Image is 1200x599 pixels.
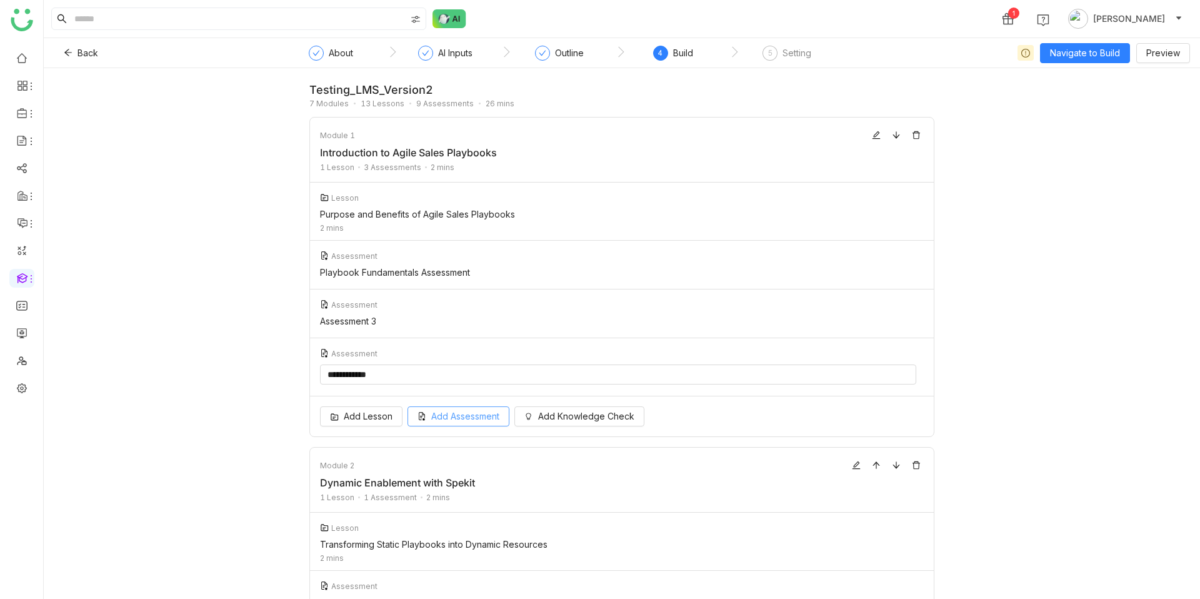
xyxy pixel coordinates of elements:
[361,99,404,108] span: 13 Lessons
[438,46,472,61] div: AI Inputs
[320,316,916,326] div: Assessment 3
[426,493,450,502] span: 2 mins
[768,48,772,58] span: 5
[1066,9,1185,29] button: [PERSON_NAME]
[309,99,349,108] span: 7 Modules
[418,46,472,68] div: AI Inputs
[514,406,644,426] button: Add Knowledge Check
[320,267,916,278] div: Playbook Fundamentals Assessment
[320,553,344,563] span: 2 mins
[320,193,359,203] div: Lesson
[11,9,33,31] img: logo
[1068,9,1088,29] img: avatar
[54,43,108,63] button: Back
[1037,14,1049,26] img: help.svg
[658,48,662,58] span: 4
[320,523,359,533] div: Lesson
[320,493,354,502] span: 1 Lesson
[320,143,924,163] div: Introduction to Agile Sales Playbooks
[653,46,693,68] div: 4Build
[320,209,916,219] div: Purpose and Benefits of Agile Sales Playbooks
[432,9,466,28] img: ask-buddy-normal.svg
[364,493,417,502] span: 1 Assessment
[330,413,339,421] img: lms-folder.svg
[416,99,474,108] span: 9 Assessments
[407,406,509,426] button: Add Assessment
[411,14,421,24] img: search-type.svg
[1050,46,1120,60] span: Navigate to Build
[320,406,402,426] button: Add Lesson
[486,99,514,108] span: 26 mins
[320,523,329,532] img: lms-folder.svg
[320,251,377,261] div: Assessment
[535,46,584,68] div: Outline
[329,46,353,61] div: About
[673,46,693,61] div: Build
[77,46,98,60] span: Back
[320,131,355,140] div: Module 1
[320,581,377,591] div: Assessment
[1146,46,1180,60] span: Preview
[344,410,392,423] span: Add Lesson
[1040,43,1130,63] button: Navigate to Build
[320,349,377,358] div: Assessment
[309,46,353,68] div: About
[1136,43,1190,63] button: Preview
[320,223,344,233] span: 2 mins
[538,410,634,423] span: Add Knowledge Check
[320,539,916,550] div: Transforming Static Playbooks into Dynamic Resources
[782,46,811,61] div: Setting
[309,83,433,96] div: Testing_LMS_Version2
[555,46,584,61] div: Outline
[320,193,329,202] img: lms-folder.svg
[431,410,499,423] span: Add Assessment
[320,461,354,470] div: Module 2
[320,300,377,310] div: Assessment
[762,46,811,68] div: 5Setting
[320,473,924,493] div: Dynamic Enablement with Spekit
[431,163,454,172] span: 2 mins
[320,163,354,172] span: 1 Lesson
[1093,12,1165,26] span: [PERSON_NAME]
[1008,8,1019,19] div: 1
[364,163,421,172] span: 3 Assessments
